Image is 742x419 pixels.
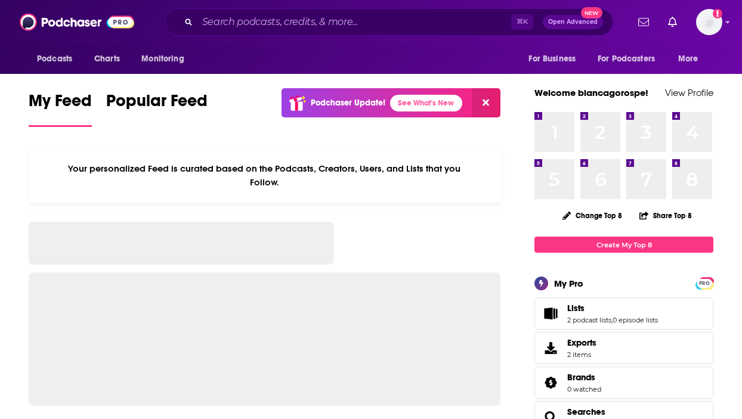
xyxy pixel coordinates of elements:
[678,51,698,67] span: More
[581,7,602,18] span: New
[106,91,208,118] span: Popular Feed
[543,15,603,29] button: Open AdvancedNew
[567,337,596,348] span: Exports
[534,297,713,330] span: Lists
[520,48,590,70] button: open menu
[696,9,722,35] img: User Profile
[511,14,533,30] span: ⌘ K
[86,48,127,70] a: Charts
[611,316,613,324] span: ,
[133,48,199,70] button: open menu
[106,91,208,127] a: Popular Feed
[534,332,713,364] a: Exports
[633,12,654,32] a: Show notifications dropdown
[567,350,596,359] span: 2 items
[548,19,598,25] span: Open Advanced
[20,11,134,33] img: Podchaser - Follow, Share and Rate Podcasts
[639,204,692,227] button: Share Top 8
[567,303,658,314] a: Lists
[554,278,583,289] div: My Pro
[29,91,92,118] span: My Feed
[567,372,601,383] a: Brands
[567,303,585,314] span: Lists
[528,51,576,67] span: For Business
[713,9,722,18] svg: Add a profile image
[534,237,713,253] a: Create My Top 8
[539,305,562,322] a: Lists
[567,316,611,324] a: 2 podcast lists
[697,278,712,287] a: PRO
[590,48,672,70] button: open menu
[539,340,562,356] span: Exports
[665,87,713,98] a: View Profile
[29,91,92,127] a: My Feed
[696,9,722,35] span: Logged in as biancagorospe
[165,8,613,36] div: Search podcasts, credits, & more...
[539,374,562,391] a: Brands
[670,48,713,70] button: open menu
[567,406,605,417] a: Searches
[534,87,648,98] a: Welcome biancagorospe!
[567,372,595,383] span: Brands
[390,95,462,111] a: See What's New
[613,316,658,324] a: 0 episode lists
[141,51,184,67] span: Monitoring
[29,48,88,70] button: open menu
[94,51,120,67] span: Charts
[29,148,500,203] div: Your personalized Feed is curated based on the Podcasts, Creators, Users, and Lists that you Follow.
[555,208,629,223] button: Change Top 8
[663,12,682,32] a: Show notifications dropdown
[197,13,511,32] input: Search podcasts, credits, & more...
[598,51,655,67] span: For Podcasters
[534,367,713,399] span: Brands
[311,98,385,108] p: Podchaser Update!
[37,51,72,67] span: Podcasts
[696,9,722,35] button: Show profile menu
[567,385,601,393] a: 0 watched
